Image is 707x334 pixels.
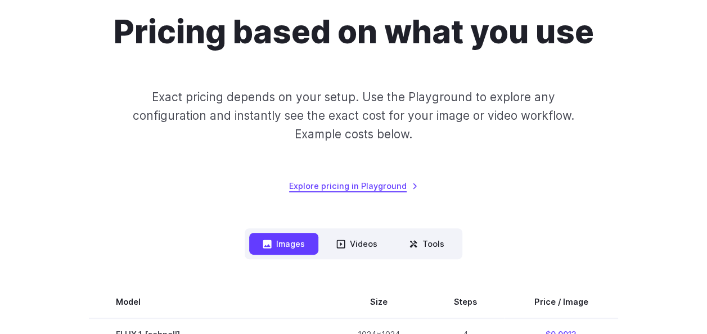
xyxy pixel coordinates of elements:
h1: Pricing based on what you use [114,13,594,52]
th: Steps [427,286,504,318]
button: Tools [395,233,458,255]
p: Exact pricing depends on your setup. Use the Playground to explore any configuration and instantl... [115,88,591,144]
a: Explore pricing in Playground [289,179,418,192]
th: Size [331,286,427,318]
button: Images [249,233,318,255]
th: Price / Image [504,286,618,318]
button: Videos [323,233,391,255]
th: Model [89,286,331,318]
